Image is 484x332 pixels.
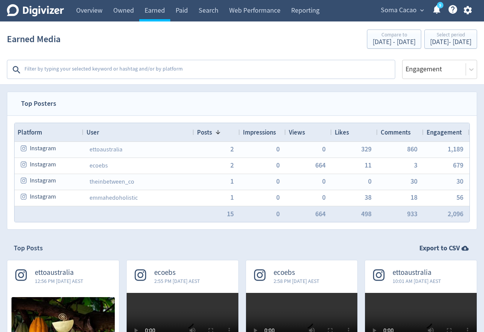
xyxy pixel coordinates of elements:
[373,32,416,39] div: Compare to
[368,178,372,185] span: 0
[322,194,326,201] button: 0
[373,39,416,46] div: [DATE] - [DATE]
[414,162,417,169] button: 3
[7,27,60,51] h1: Earned Media
[448,146,463,153] button: 1,189
[30,141,56,156] span: Instagram
[322,146,326,153] button: 0
[411,178,417,185] button: 30
[419,243,460,253] strong: Export to CSV
[361,210,372,217] button: 498
[276,162,280,169] button: 0
[21,193,28,200] svg: instagram
[230,162,234,169] button: 2
[367,30,421,49] button: Compare to[DATE] - [DATE]
[86,128,99,136] span: User
[154,268,200,277] span: ecoebs
[439,3,441,8] text: 5
[456,178,463,185] button: 30
[276,194,280,201] button: 0
[274,268,319,277] span: ecoebs
[335,128,349,136] span: Likes
[453,162,463,169] span: 679
[230,178,234,185] button: 1
[30,173,56,188] span: Instagram
[411,194,417,201] button: 18
[30,157,56,172] span: Instagram
[276,210,280,217] button: 0
[365,194,372,201] button: 38
[18,128,42,136] span: Platform
[14,243,43,253] h2: Top Posts
[289,128,305,136] span: Views
[227,210,234,217] button: 15
[407,146,417,153] button: 860
[365,162,372,169] button: 11
[30,189,56,204] span: Instagram
[243,128,276,136] span: Impressions
[430,32,471,39] div: Select period
[407,210,417,217] button: 933
[393,277,441,285] span: 10:01 AM [DATE] AEST
[424,30,477,49] button: Select period[DATE]- [DATE]
[21,145,28,152] svg: instagram
[378,4,426,16] button: Soma Cacao
[381,128,411,136] span: Comments
[35,268,83,277] span: ettoaustralia
[322,178,326,185] button: 0
[154,277,200,285] span: 2:55 PM [DATE] AEST
[21,177,28,184] svg: instagram
[90,162,108,169] a: ecoebs
[276,178,280,185] button: 0
[430,39,471,46] div: [DATE] - [DATE]
[274,277,319,285] span: 2:58 PM [DATE] AEST
[381,4,417,16] span: Soma Cacao
[448,210,463,217] button: 2,096
[315,162,326,169] button: 664
[230,146,234,153] button: 2
[230,194,234,201] button: 1
[456,194,463,201] button: 56
[276,146,280,153] button: 0
[197,128,212,136] span: Posts
[427,128,462,136] span: Engagement
[437,2,443,8] a: 5
[14,92,63,115] span: Top Posters
[361,146,372,153] button: 329
[35,277,83,285] span: 12:56 PM [DATE] AEST
[90,146,122,153] a: ettoaustralia
[419,7,425,14] span: expand_more
[90,178,134,186] a: theinbetween_co
[21,161,28,168] svg: instagram
[90,194,138,202] a: emmahedoholistic
[393,268,441,277] span: ettoaustralia
[315,210,326,217] button: 664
